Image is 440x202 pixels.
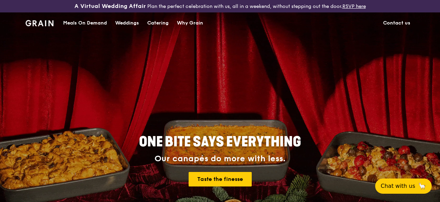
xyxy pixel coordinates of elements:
img: Grain [26,20,53,26]
a: Taste the finesse [189,172,252,186]
span: ONE BITE SAYS EVERYTHING [139,134,301,150]
span: Chat with us [381,182,415,190]
a: Weddings [111,13,143,33]
div: Catering [147,13,169,33]
a: GrainGrain [26,12,53,33]
div: Why Grain [177,13,203,33]
div: Plan the perfect celebration with us, all in a weekend, without stepping out the door. [73,3,367,10]
div: Weddings [115,13,139,33]
div: Meals On Demand [63,13,107,33]
button: Chat with us🦙 [375,179,432,194]
a: RSVP here [342,3,366,9]
div: Our canapés do more with less. [96,154,344,164]
a: Why Grain [173,13,207,33]
span: 🦙 [418,182,426,190]
a: Contact us [379,13,414,33]
h3: A Virtual Wedding Affair [74,3,146,10]
a: Catering [143,13,173,33]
